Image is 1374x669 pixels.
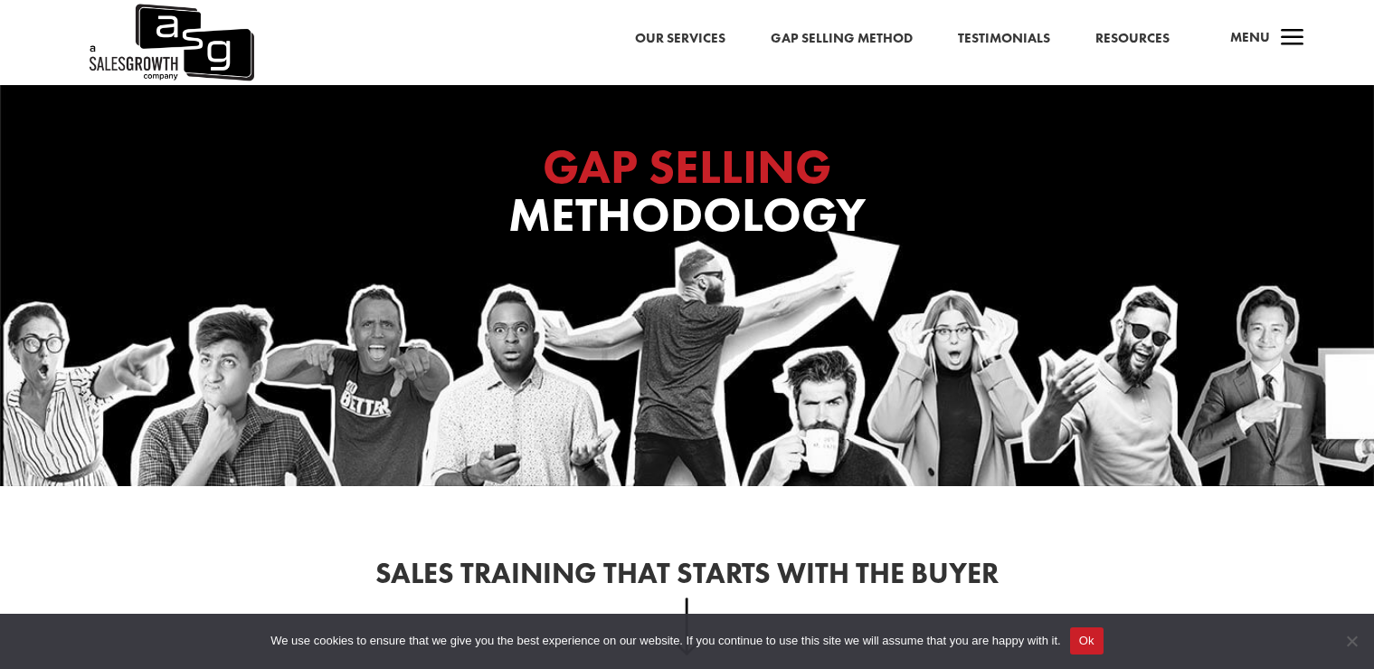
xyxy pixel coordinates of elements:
[543,136,831,197] span: GAP SELLING
[676,597,698,655] img: down-arrow
[1342,632,1360,650] span: No
[199,559,1176,597] h2: Sales Training That Starts With the Buyer
[326,143,1049,248] h1: Methodology
[270,632,1060,650] span: We use cookies to ensure that we give you the best experience on our website. If you continue to ...
[1070,627,1104,655] button: Ok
